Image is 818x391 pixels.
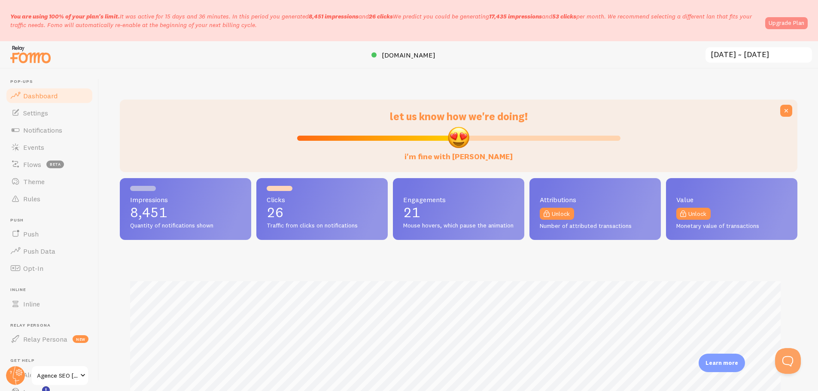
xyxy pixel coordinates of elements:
[23,335,67,343] span: Relay Persona
[5,121,94,139] a: Notifications
[10,12,760,29] p: It was active for 15 days and 36 minutes. In this period you generated We predict you could be ge...
[5,330,94,348] a: Relay Persona new
[130,206,241,219] p: 8,451
[23,300,40,308] span: Inline
[5,156,94,173] a: Flows beta
[552,12,576,20] b: 53 clicks
[403,222,514,230] span: Mouse hovers, which pause the animation
[775,348,801,374] iframe: Help Scout Beacon - Open
[23,160,41,169] span: Flows
[23,126,62,134] span: Notifications
[23,109,48,117] span: Settings
[23,194,40,203] span: Rules
[705,359,738,367] p: Learn more
[540,196,651,203] span: Attributions
[46,161,64,168] span: beta
[403,206,514,219] p: 21
[765,17,808,29] a: Upgrade Plan
[489,12,542,20] b: 17,435 impressions
[10,323,94,328] span: Relay Persona
[5,190,94,207] a: Rules
[23,264,43,273] span: Opt-In
[73,335,88,343] span: new
[5,225,94,242] a: Push
[267,206,377,219] p: 26
[10,218,94,223] span: Push
[676,222,787,230] span: Monetary value of transactions
[403,196,514,203] span: Engagements
[130,222,241,230] span: Quantity of notifications shown
[309,12,359,20] b: 8,451 impressions
[10,287,94,293] span: Inline
[5,260,94,277] a: Opt-In
[540,222,651,230] span: Number of attributed transactions
[5,139,94,156] a: Events
[447,126,470,149] img: emoji.png
[5,104,94,121] a: Settings
[267,196,377,203] span: Clicks
[404,143,513,162] label: i'm fine with [PERSON_NAME]
[23,230,39,238] span: Push
[23,143,44,152] span: Events
[699,354,745,372] div: Learn more
[23,91,58,100] span: Dashboard
[5,173,94,190] a: Theme
[309,12,393,20] span: and
[5,242,94,260] a: Push Data
[23,247,55,255] span: Push Data
[130,196,241,203] span: Impressions
[267,222,377,230] span: Traffic from clicks on notifications
[23,177,45,186] span: Theme
[540,208,574,220] a: Unlock
[676,208,711,220] a: Unlock
[37,370,78,381] span: Agence SEO [DOMAIN_NAME]
[5,295,94,312] a: Inline
[10,358,94,364] span: Get Help
[5,87,94,104] a: Dashboard
[9,43,52,65] img: fomo-relay-logo-orange.svg
[390,110,528,123] span: let us know how we're doing!
[10,79,94,85] span: Pop-ups
[10,12,120,20] span: You are using 100% of your plan's limit.
[489,12,576,20] span: and
[676,196,787,203] span: Value
[31,365,89,386] a: Agence SEO [DOMAIN_NAME]
[369,12,393,20] b: 26 clicks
